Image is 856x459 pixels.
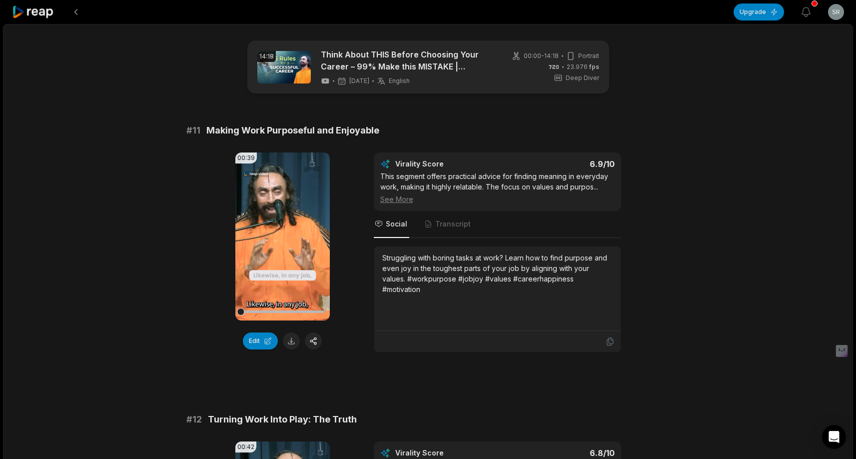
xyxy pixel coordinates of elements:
[243,332,278,349] button: Edit
[380,194,615,204] div: See More
[186,123,200,137] span: # 11
[589,63,599,70] span: fps
[524,51,559,60] span: 00:00 - 14:18
[382,252,613,294] div: Struggling with boring tasks at work? Learn how to find purpose and even joy in the toughest part...
[349,77,369,85] span: [DATE]
[235,152,330,320] video: Your browser does not support mp4 format.
[566,73,599,82] span: Deep Diver
[734,3,784,20] button: Upgrade
[208,412,357,426] span: Turning Work Into Play: The Truth
[435,219,471,229] span: Transcript
[822,425,846,449] div: Open Intercom Messenger
[389,77,410,85] span: English
[578,51,599,60] span: Portrait
[186,412,202,426] span: # 12
[374,211,621,238] nav: Tabs
[395,448,503,458] div: Virality Score
[395,159,503,169] div: Virality Score
[507,448,615,458] div: 6.8 /10
[507,159,615,169] div: 6.9 /10
[380,171,615,204] div: This segment offers practical advice for finding meaning in everyday work, making it highly relat...
[386,219,407,229] span: Social
[567,62,599,71] span: 23.976
[321,48,493,72] a: Think About THIS Before Choosing Your Career – 99% Make this MISTAKE | [PERSON_NAME]
[206,123,379,137] span: Making Work Purposeful and Enjoyable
